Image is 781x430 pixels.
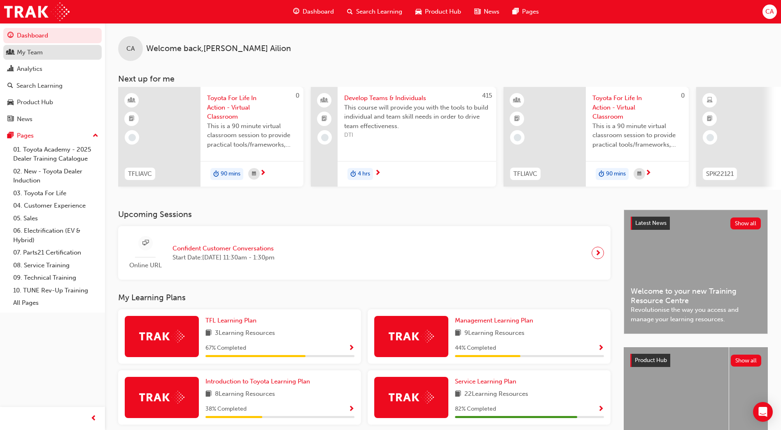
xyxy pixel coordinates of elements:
[303,7,334,16] span: Dashboard
[221,169,240,179] span: 90 mins
[7,116,14,123] span: news-icon
[3,128,102,143] button: Pages
[504,87,689,187] a: 0TFLIAVCToyota For Life In Action - Virtual ClassroomThis is a 90 minute virtual classroom sessio...
[118,210,611,219] h3: Upcoming Sessions
[215,389,275,400] span: 8 Learning Resources
[753,402,773,422] div: Open Intercom Messenger
[105,74,781,84] h3: Next up for me
[7,82,13,90] span: search-icon
[10,271,102,284] a: 09. Technical Training
[598,406,604,413] span: Show Progress
[350,169,356,180] span: duration-icon
[707,114,713,124] span: booktick-icon
[3,28,102,43] a: Dashboard
[482,92,492,99] span: 415
[293,7,299,17] span: guage-icon
[409,3,468,20] a: car-iconProduct Hub
[205,378,310,385] span: Introduction to Toyota Learning Plan
[205,404,247,414] span: 38 % Completed
[287,3,340,20] a: guage-iconDashboard
[205,344,246,353] span: 67 % Completed
[205,317,256,324] span: TFL Learning Plan
[455,316,536,325] a: Management Learning Plan
[344,103,490,131] span: This course will provide you with the tools to build individual and team skill needs in order to ...
[3,95,102,110] a: Product Hub
[595,247,601,259] span: next-icon
[513,169,537,179] span: TFLIAVC
[599,169,604,180] span: duration-icon
[606,169,626,179] span: 90 mins
[348,404,354,414] button: Show Progress
[645,170,651,177] span: next-icon
[126,44,135,54] span: CA
[455,377,520,386] a: Service Learning Plan
[125,261,166,270] span: Online URL
[3,45,102,60] a: My Team
[455,389,461,400] span: book-icon
[415,7,422,17] span: car-icon
[139,330,184,343] img: Trak
[16,81,63,91] div: Search Learning
[425,7,461,16] span: Product Hub
[322,95,327,106] span: people-icon
[173,244,275,253] span: Confident Customer Conversations
[347,7,353,17] span: search-icon
[205,316,260,325] a: TFL Learning Plan
[311,87,496,187] a: 415Develop Teams & IndividualsThis course will provide you with the tools to build individual and...
[125,233,604,273] a: Online URLConfident Customer ConversationsStart Date:[DATE] 11:30am - 1:30pm
[10,199,102,212] a: 04. Customer Experience
[631,287,761,305] span: Welcome to your new Training Resource Centre
[322,114,327,124] span: booktick-icon
[340,3,409,20] a: search-iconSearch Learning
[17,48,43,57] div: My Team
[7,32,14,40] span: guage-icon
[598,345,604,352] span: Show Progress
[3,61,102,77] a: Analytics
[173,253,275,262] span: Start Date: [DATE] 11:30am - 1:30pm
[358,169,370,179] span: 4 hrs
[631,305,761,324] span: Revolutionise the way you access and manage your learning resources.
[296,92,299,99] span: 0
[375,170,381,177] span: next-icon
[522,7,539,16] span: Pages
[128,134,136,141] span: learningRecordVerb_NONE-icon
[624,210,768,334] a: Latest NewsShow allWelcome to your new Training Resource CentreRevolutionise the way you access a...
[592,93,682,122] span: Toyota For Life In Action - Virtual Classroom
[464,328,525,339] span: 9 Learning Resources
[356,7,402,16] span: Search Learning
[637,169,641,179] span: calendar-icon
[630,354,761,367] a: Product HubShow all
[10,284,102,297] a: 10. TUNE Rev-Up Training
[506,3,546,20] a: pages-iconPages
[10,212,102,225] a: 05. Sales
[213,169,219,180] span: duration-icon
[146,44,291,54] span: Welcome back , [PERSON_NAME] Ailion
[142,238,149,248] span: sessionType_ONLINE_URL-icon
[205,377,313,386] a: Introduction to Toyota Learning Plan
[344,131,490,140] span: DTI
[474,7,480,17] span: news-icon
[731,355,762,367] button: Show all
[514,95,520,106] span: learningResourceType_INSTRUCTOR_LED-icon
[139,391,184,404] img: Trak
[260,170,266,177] span: next-icon
[4,2,70,21] img: Trak
[389,391,434,404] img: Trak
[129,95,135,106] span: learningResourceType_INSTRUCTOR_LED-icon
[10,224,102,246] a: 06. Electrification (EV & Hybrid)
[10,246,102,259] a: 07. Parts21 Certification
[455,378,516,385] span: Service Learning Plan
[631,217,761,230] a: Latest NewsShow all
[455,344,496,353] span: 44 % Completed
[455,317,533,324] span: Management Learning Plan
[10,259,102,272] a: 08. Service Training
[207,122,297,150] span: This is a 90 minute virtual classroom session to provide practical tools/frameworks, behaviours a...
[10,143,102,165] a: 01. Toyota Academy - 2025 Dealer Training Catalogue
[128,169,152,179] span: TFLIAVC
[93,131,98,141] span: up-icon
[17,64,42,74] div: Analytics
[635,220,667,227] span: Latest News
[464,389,528,400] span: 22 Learning Resources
